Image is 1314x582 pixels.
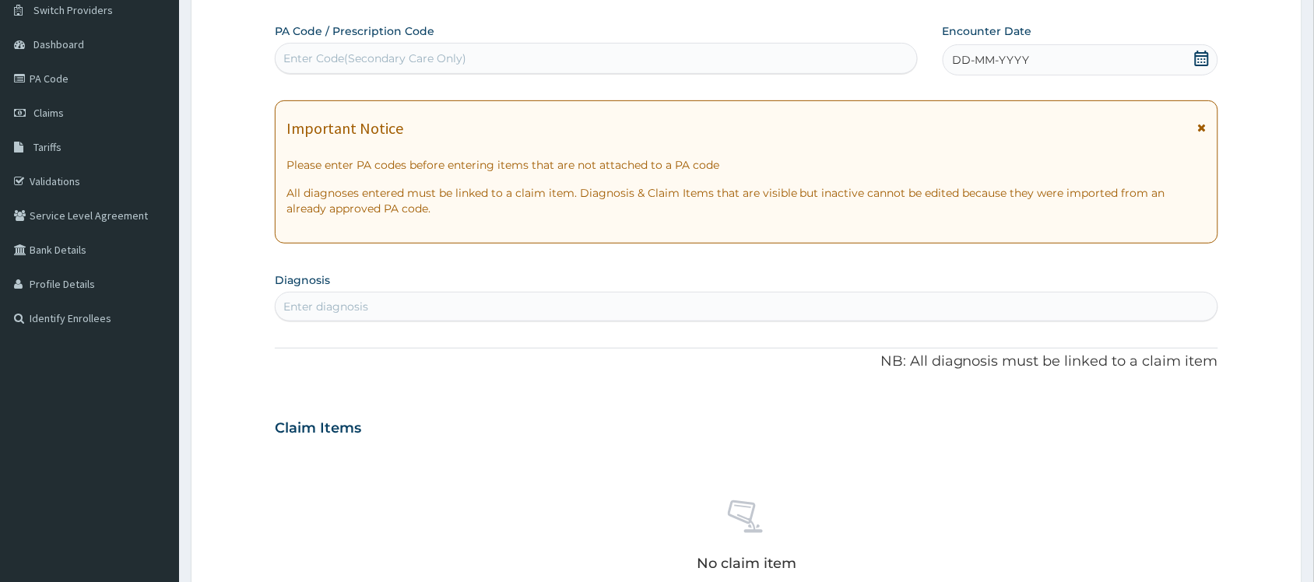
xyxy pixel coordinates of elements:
[275,272,330,288] label: Diagnosis
[275,23,434,39] label: PA Code / Prescription Code
[33,106,64,120] span: Claims
[33,37,84,51] span: Dashboard
[943,23,1032,39] label: Encounter Date
[283,51,466,66] div: Enter Code(Secondary Care Only)
[953,52,1030,68] span: DD-MM-YYYY
[33,140,61,154] span: Tariffs
[697,556,796,571] p: No claim item
[286,157,1207,173] p: Please enter PA codes before entering items that are not attached to a PA code
[286,120,403,137] h1: Important Notice
[275,420,361,437] h3: Claim Items
[275,352,1218,372] p: NB: All diagnosis must be linked to a claim item
[33,3,113,17] span: Switch Providers
[286,185,1207,216] p: All diagnoses entered must be linked to a claim item. Diagnosis & Claim Items that are visible bu...
[283,299,368,314] div: Enter diagnosis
